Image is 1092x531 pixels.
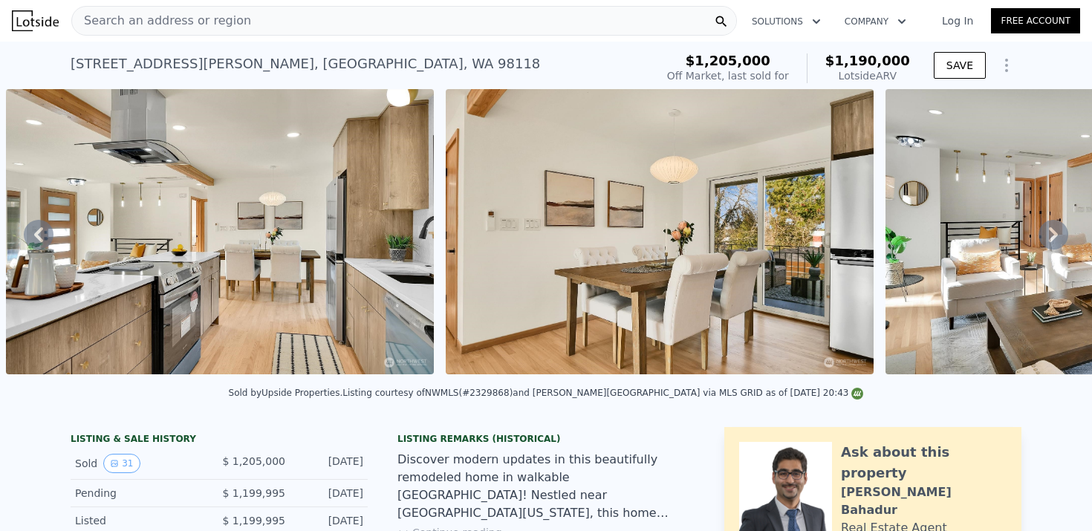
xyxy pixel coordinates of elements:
img: NWMLS Logo [851,388,863,400]
span: $1,205,000 [686,53,770,68]
img: Lotside [12,10,59,31]
div: [PERSON_NAME] Bahadur [841,483,1007,519]
a: Free Account [991,8,1080,33]
span: $1,190,000 [825,53,910,68]
div: LISTING & SALE HISTORY [71,433,368,448]
div: Discover modern updates in this beautifully remodeled home in walkable [GEOGRAPHIC_DATA]! Nestled... [397,451,695,522]
div: Sold [75,454,207,473]
div: [DATE] [297,486,363,501]
div: Sold by Upside Properties . [229,388,343,398]
span: $ 1,199,995 [222,487,285,499]
div: [STREET_ADDRESS][PERSON_NAME] , [GEOGRAPHIC_DATA] , WA 98118 [71,53,540,74]
img: Sale: 117141596 Parcel: 97965020 [446,89,874,374]
div: Pending [75,486,207,501]
div: [DATE] [297,513,363,528]
span: $ 1,205,000 [222,455,285,467]
span: $ 1,199,995 [222,515,285,527]
div: Ask about this property [841,442,1007,483]
button: View historical data [103,454,140,473]
div: Listing Remarks (Historical) [397,433,695,445]
div: [DATE] [297,454,363,473]
span: Search an address or region [72,12,251,30]
div: Listing courtesy of NWMLS (#2329868) and [PERSON_NAME][GEOGRAPHIC_DATA] via MLS GRID as of [DATE]... [342,388,863,398]
a: Log In [924,13,991,28]
button: SAVE [934,52,986,79]
button: Company [833,8,918,35]
div: Lotside ARV [825,68,910,83]
button: Solutions [740,8,833,35]
div: Off Market, last sold for [667,68,789,83]
button: Show Options [992,51,1021,80]
img: Sale: 117141596 Parcel: 97965020 [6,89,434,374]
div: Listed [75,513,207,528]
